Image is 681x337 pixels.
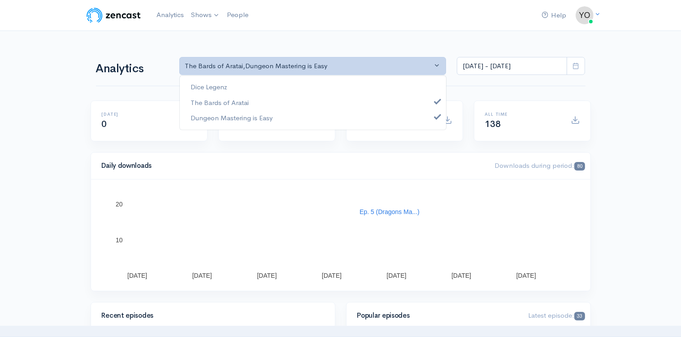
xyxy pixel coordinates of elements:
h6: [DATE] [102,112,177,117]
text: [DATE] [127,272,147,279]
span: 33 [574,312,585,320]
text: [DATE] [451,272,471,279]
a: Help [538,6,570,25]
a: Shows [187,5,223,25]
span: 138 [485,118,501,130]
span: Dungeon Mastering is Easy [191,113,273,123]
svg: A chart. [102,190,580,280]
h4: Daily downloads [102,162,484,170]
div: The Bards of Aratai , Dungeon Mastering is Easy [185,61,433,71]
text: Ep. 4 ( [186,200,204,207]
text: [DATE] [192,272,212,279]
a: People [223,5,252,25]
text: [DATE] [386,272,406,279]
span: 80 [574,162,585,171]
button: The Bards of Aratai, Dungeon Mastering is Easy [179,57,447,75]
h4: Popular episodes [357,312,518,319]
text: 10 [116,236,123,244]
span: 0 [102,118,107,130]
text: [DATE] [321,272,341,279]
img: ZenCast Logo [85,6,142,24]
img: ... [576,6,594,24]
text: 20 [116,201,123,208]
span: Dice Legenz [191,82,227,92]
h4: Recent episodes [102,312,319,319]
span: The Bards of Aratai [191,97,249,108]
h6: All time [485,112,560,117]
a: Analytics [153,5,187,25]
input: analytics date range selector [457,57,567,75]
text: [DATE] [257,272,277,279]
span: Downloads during period: [494,161,585,170]
text: ) [194,228,196,236]
span: Latest episode: [528,311,585,319]
text: Ep. 5 (Dragons Ma...) [360,208,420,215]
text: [DATE] [516,272,536,279]
h1: Analytics [96,62,169,75]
